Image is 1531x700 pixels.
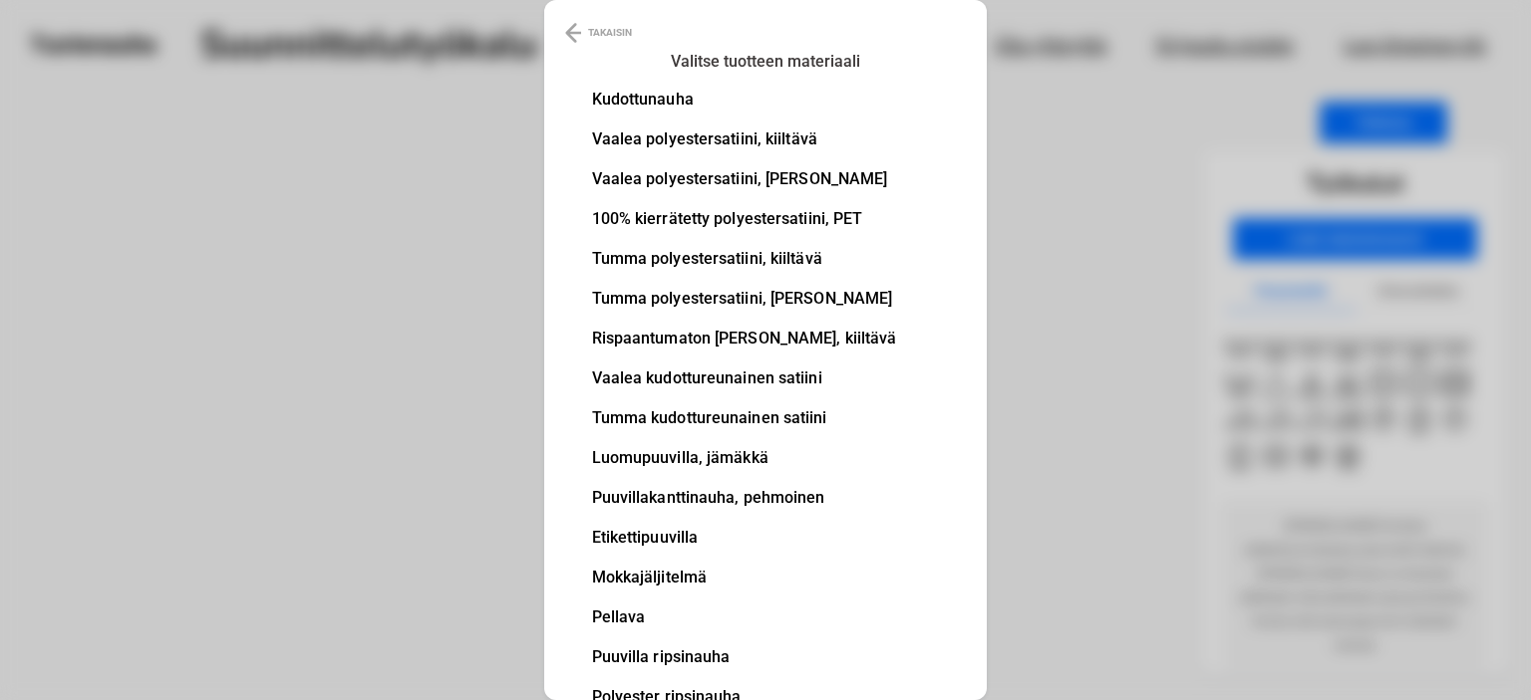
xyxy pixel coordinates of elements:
li: Vaalea polyestersatiini, kiiltävä [592,131,897,147]
li: Puuvillakanttinauha, pehmoinen [592,490,897,506]
li: Mokkajäljitelmä [592,570,897,585]
li: 100% kierrätetty polyestersatiini, PET [592,211,897,227]
li: Etikettipuuvilla [592,530,897,546]
img: Back [565,21,581,45]
li: Pellava [592,609,897,625]
p: TAKAISIN [588,21,632,45]
li: Kudottunauha [592,92,897,108]
li: Tumma polyestersatiini, [PERSON_NAME] [592,291,897,307]
li: Vaalea polyestersatiini, [PERSON_NAME] [592,171,897,187]
li: Tumma polyestersatiini, kiiltävä [592,251,897,267]
li: Tumma kudottureunainen satiini [592,410,897,426]
li: Rispaantumaton [PERSON_NAME], kiiltävä [592,331,897,347]
li: Puuvilla ripsinauha [592,649,897,665]
h3: Valitse tuotteen materiaali [604,48,927,76]
li: Vaalea kudottureunainen satiini [592,370,897,386]
li: Luomupuuvilla, jämäkkä [592,450,897,466]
